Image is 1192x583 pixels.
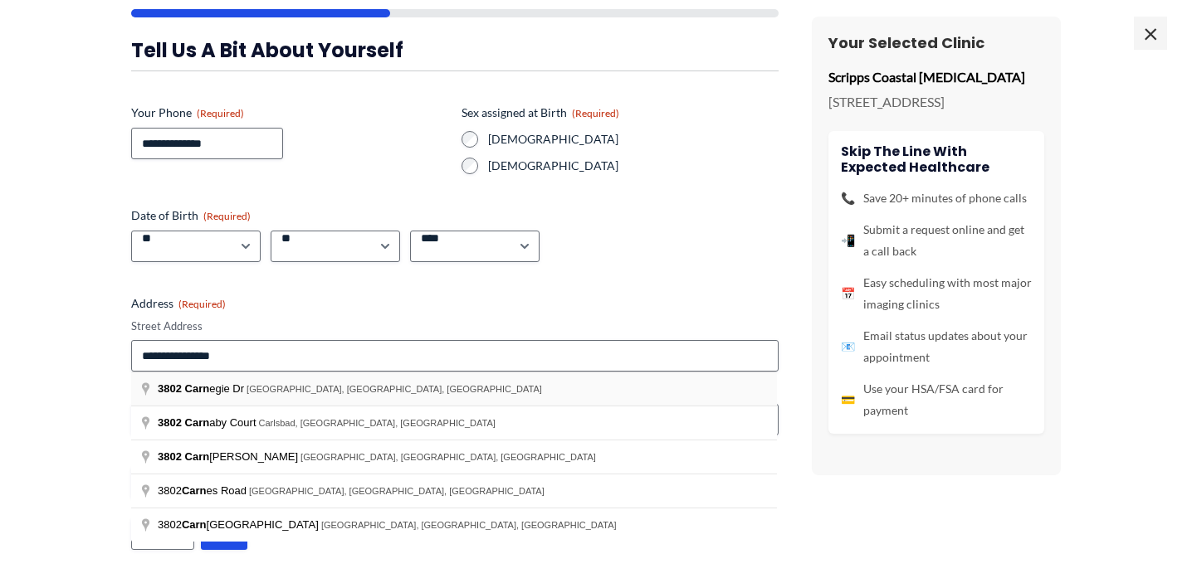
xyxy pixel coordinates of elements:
h4: Skip the line with Expected Healthcare [841,143,1032,175]
span: (Required) [572,107,619,119]
span: × [1134,17,1167,50]
li: Use your HSA/FSA card for payment [841,378,1032,421]
span: (Required) [178,298,226,310]
li: Email status updates about your appointment [841,325,1032,368]
span: 💳 [841,389,855,411]
span: [GEOGRAPHIC_DATA], [GEOGRAPHIC_DATA], [GEOGRAPHIC_DATA] [300,452,596,462]
span: 📞 [841,187,855,209]
span: [GEOGRAPHIC_DATA], [GEOGRAPHIC_DATA], [GEOGRAPHIC_DATA] [249,486,545,496]
legend: Address [131,295,226,312]
span: 3802 [GEOGRAPHIC_DATA] [158,518,321,531]
span: Carn [185,382,210,395]
span: 3802 es Road [158,484,249,497]
span: 3802 [158,382,182,395]
span: aby Court [158,416,259,429]
span: [GEOGRAPHIC_DATA], [GEOGRAPHIC_DATA], [GEOGRAPHIC_DATA] [247,384,542,394]
label: [DEMOGRAPHIC_DATA] [488,131,779,148]
p: [STREET_ADDRESS] [828,90,1044,114]
label: [DEMOGRAPHIC_DATA] [488,158,779,174]
li: Submit a request online and get a call back [841,219,1032,262]
span: Carn [182,518,207,531]
span: 3802 Carn [158,416,209,429]
span: [GEOGRAPHIC_DATA], [GEOGRAPHIC_DATA], [GEOGRAPHIC_DATA] [321,520,617,530]
span: 📲 [841,230,855,251]
label: Your Phone [131,104,448,121]
span: 3802 Carn [158,450,209,463]
legend: Sex assigned at Birth [462,104,619,121]
span: Carlsbad, [GEOGRAPHIC_DATA], [GEOGRAPHIC_DATA] [259,418,496,428]
span: Carn [182,484,207,497]
label: Street Address [131,318,779,334]
li: Easy scheduling with most major imaging clinics [841,272,1032,315]
span: [PERSON_NAME] [158,450,300,463]
span: 📧 [841,336,855,357]
h3: Tell us a bit about yourself [131,37,779,63]
li: Save 20+ minutes of phone calls [841,187,1032,209]
span: egie Dr [158,382,247,395]
span: 📅 [841,283,855,304]
h3: Your Selected Clinic [828,33,1044,52]
legend: Date of Birth [131,207,251,224]
span: (Required) [203,210,251,222]
span: (Required) [197,107,244,119]
p: Scripps Coastal [MEDICAL_DATA] [828,65,1044,90]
